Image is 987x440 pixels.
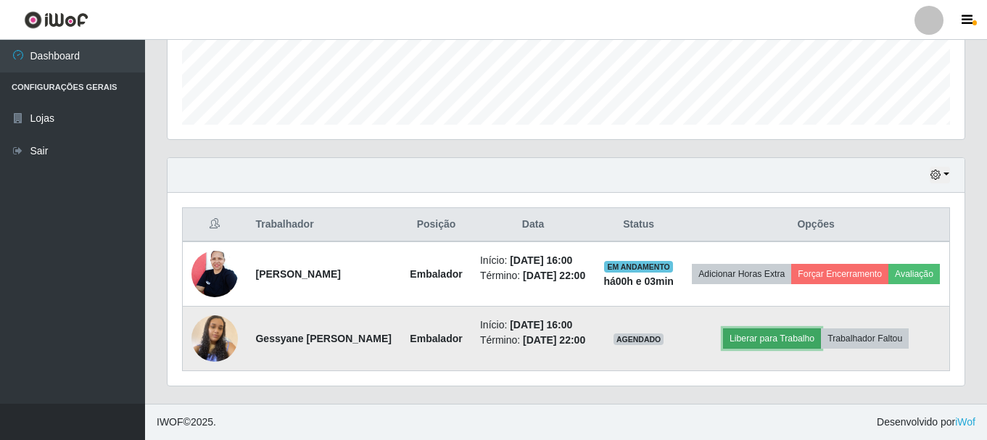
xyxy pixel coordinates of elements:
[480,317,586,333] li: Início:
[191,243,238,304] img: 1705883176470.jpeg
[480,253,586,268] li: Início:
[410,333,462,344] strong: Embalador
[523,270,585,281] time: [DATE] 22:00
[401,208,471,242] th: Posição
[191,297,238,380] img: 1704217621089.jpeg
[510,319,572,331] time: [DATE] 16:00
[410,268,462,280] strong: Embalador
[682,208,949,242] th: Opções
[24,11,88,29] img: CoreUI Logo
[603,275,674,287] strong: há 00 h e 03 min
[595,208,682,242] th: Status
[888,264,940,284] button: Avaliação
[723,328,821,349] button: Liberar para Trabalho
[877,415,975,430] span: Desenvolvido por
[255,333,392,344] strong: Gessyane [PERSON_NAME]
[480,333,586,348] li: Término:
[523,334,585,346] time: [DATE] 22:00
[692,264,791,284] button: Adicionar Horas Extra
[510,254,572,266] time: [DATE] 16:00
[821,328,909,349] button: Trabalhador Faltou
[604,261,673,273] span: EM ANDAMENTO
[255,268,340,280] strong: [PERSON_NAME]
[471,208,595,242] th: Data
[157,416,183,428] span: IWOF
[157,415,216,430] span: © 2025 .
[480,268,586,283] li: Término:
[247,208,401,242] th: Trabalhador
[955,416,975,428] a: iWof
[791,264,888,284] button: Forçar Encerramento
[614,333,664,345] span: AGENDADO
